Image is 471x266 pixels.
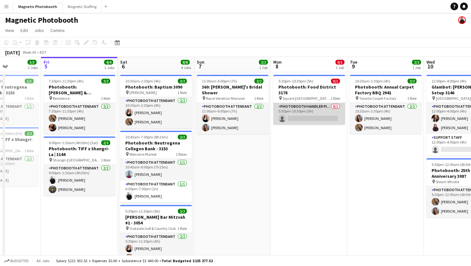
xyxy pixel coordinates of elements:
[48,26,67,35] a: Comms
[273,59,282,65] span: Mon
[129,90,157,95] span: [PERSON_NAME]
[196,63,204,70] span: 7
[181,65,191,70] div: 4 Jobs
[272,63,282,70] span: 8
[5,49,20,56] div: [DATE]
[28,60,37,65] span: 3/3
[43,63,49,70] span: 5
[40,50,46,55] div: EDT
[101,140,110,145] span: 2/2
[120,233,192,264] app-card-role: Photobooth Attendant2/25:30pm-11:30pm (6h)[PERSON_NAME][PERSON_NAME]
[53,96,70,101] span: Residence
[178,226,187,231] span: 1 Role
[120,159,192,181] app-card-role: Photobooth Attendant1/110:45am-6:00pm (7h15m)[PERSON_NAME]
[436,96,471,101] span: [GEOGRAPHIC_DATA]
[104,65,114,70] div: 2 Jobs
[18,26,30,35] a: Edit
[44,103,115,134] app-card-role: Photobooth Attendant2/27:30pm-11:30pm (4h)[PERSON_NAME][PERSON_NAME]
[101,158,110,162] span: 1 Role
[426,63,435,70] span: 10
[254,96,263,101] span: 1 Role
[129,226,176,231] span: Oakdale Golf & Country Club
[254,79,263,83] span: 2/2
[25,131,34,136] span: 2/2
[120,59,127,65] span: Sat
[283,96,331,101] span: Square [GEOGRAPHIC_DATA] [GEOGRAPHIC_DATA]
[44,146,115,157] h3: Photobooth: TIFF x Shangri-La | 3144
[53,158,101,162] span: Shangri-[GEOGRAPHIC_DATA]
[129,152,157,157] span: Welcome Market
[278,79,313,83] span: 5:30pm-10:30pm (5h)
[350,59,357,65] span: Tue
[3,257,30,264] button: Budgeted
[335,60,344,65] span: 0/1
[120,205,192,264] app-job-card: 5:30pm-11:30pm (6h)2/2[PERSON_NAME] Bar Mitzvah #1 - 3054 Oakdale Golf & Country Club1 RolePhotob...
[25,79,34,83] span: 1/1
[119,63,127,70] span: 6
[24,96,34,101] span: 1 Role
[28,65,38,70] div: 2 Jobs
[412,60,421,65] span: 2/2
[407,96,417,101] span: 1 Role
[197,84,269,96] h3: 360: [PERSON_NAME]'s Bridal Shower
[44,165,115,196] app-card-role: Photobooth Attendant2/29:00pm-1:30am (4h30m)[PERSON_NAME][PERSON_NAME]
[181,60,190,65] span: 8/8
[197,59,204,65] span: Sun
[350,75,422,134] app-job-card: 10:30am-2:30pm (4h)2/2Photobooth: Annual Carpet Factory BBQ 2941 Toronto Carpet Factory1 RolePhot...
[35,258,51,263] span: All jobs
[349,63,357,70] span: 9
[273,75,345,125] app-job-card: 5:30pm-10:30pm (5h)0/1Photobooth: Food District 3178 Square [GEOGRAPHIC_DATA] [GEOGRAPHIC_DATA]1 ...
[120,84,192,90] h3: Photobooth: Baptism 3090
[206,96,245,101] span: Royal Venetian Mansion
[104,60,113,65] span: 4/4
[408,79,417,83] span: 2/2
[10,259,29,263] span: Budgeted
[176,152,187,157] span: 2 Roles
[432,79,467,83] span: 12:00pm-4:00pm (4h)
[3,26,17,35] a: View
[120,214,192,226] h3: [PERSON_NAME] Bar Mitzvah #1 - 3054
[120,97,192,128] app-card-role: Photobooth Attendant2/210:30am-2:30pm (4h)[PERSON_NAME][PERSON_NAME]
[120,75,192,128] app-job-card: 10:30am-2:30pm (4h)2/2Photobooth: Baptism 3090 [PERSON_NAME]1 RolePhotobooth Attendant2/210:30am-...
[125,79,161,83] span: 10:30am-2:30pm (4h)
[202,79,237,83] span: 11:00am-6:00pm (7h)
[359,96,396,101] span: Toronto Carpet Factory
[412,65,421,70] div: 1 Job
[120,181,192,202] app-card-role: Photobooth Attendant1/16:00pm-7:00pm (1h)[PERSON_NAME]
[331,79,340,83] span: 0/1
[32,26,46,35] a: Jobs
[259,65,268,70] div: 1 Job
[44,84,115,96] h3: Photobooth: [PERSON_NAME] & [PERSON_NAME] Wedding - 3171
[436,179,459,184] span: Steam Whistle
[178,79,187,83] span: 2/2
[44,137,115,196] app-job-card: 9:00pm-1:30am (4h30m) (Sat)2/2Photobooth: TIFF x Shangri-La | 3144 Shangri-[GEOGRAPHIC_DATA]1 Rol...
[44,75,115,134] div: 7:30pm-11:30pm (4h)2/2Photobooth: [PERSON_NAME] & [PERSON_NAME] Wedding - 3171 Residence1 RolePho...
[458,16,466,24] app-user-avatar: Maria Lopes
[120,140,192,152] h3: Photobooth: Neutrogena Collagen Bank - 3153
[355,79,390,83] span: 10:30am-2:30pm (4h)
[273,84,345,96] h3: Photobooth: Food District 3178
[34,27,44,33] span: Jobs
[5,15,78,25] h1: Magnetic Photobooth
[161,258,213,263] span: Total Budgeted $135 377.52
[125,209,160,214] span: 5:30pm-11:30pm (6h)
[21,50,37,55] span: Week 36
[336,65,344,70] div: 1 Job
[426,59,435,65] span: Wed
[197,75,269,134] app-job-card: 11:00am-6:00pm (7h)2/2360: [PERSON_NAME]'s Bridal Shower Royal Venetian Mansion1 RolePhotobooth A...
[350,103,422,134] app-card-role: Photobooth Attendant2/210:30am-2:30pm (4h)[PERSON_NAME][PERSON_NAME]
[120,131,192,202] app-job-card: 10:45am-7:00pm (8h15m)2/2Photobooth: Neutrogena Collagen Bank - 3153 Welcome Market2 RolesPhotobo...
[197,103,269,134] app-card-role: Photobooth Attendant2/211:00am-6:00pm (7h)[PERSON_NAME][PERSON_NAME]
[5,27,14,33] span: View
[56,258,213,263] div: Salary $131 932.52 + Expenses $0.00 + Subsistence $3 445.00 =
[350,84,422,96] h3: Photobooth: Annual Carpet Factory BBQ 2941
[21,27,28,33] span: Edit
[44,59,49,65] span: Fri
[178,90,187,95] span: 1 Role
[101,79,110,83] span: 2/2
